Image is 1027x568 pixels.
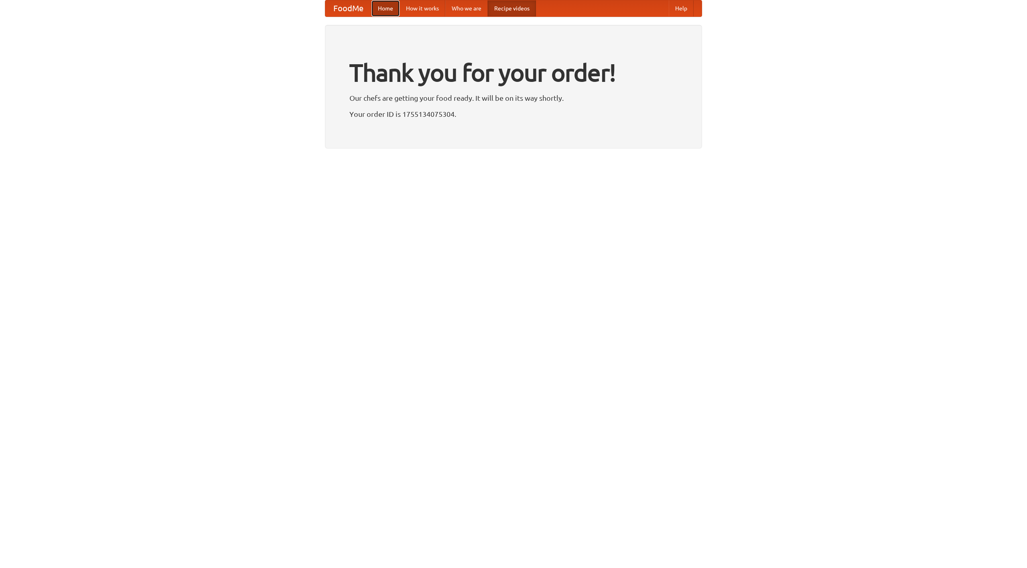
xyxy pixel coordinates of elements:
a: Who we are [445,0,488,16]
p: Your order ID is 1755134075304. [349,108,678,120]
a: How it works [400,0,445,16]
a: Help [669,0,694,16]
p: Our chefs are getting your food ready. It will be on its way shortly. [349,92,678,104]
a: Home [371,0,400,16]
a: FoodMe [325,0,371,16]
h1: Thank you for your order! [349,53,678,92]
a: Recipe videos [488,0,536,16]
